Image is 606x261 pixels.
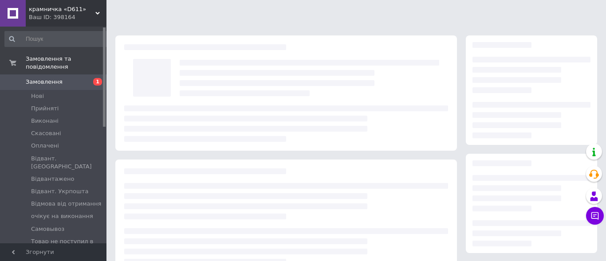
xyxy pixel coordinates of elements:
[29,13,106,21] div: Ваш ID: 398164
[4,31,110,47] input: Пошук
[31,92,44,100] span: Нові
[31,117,59,125] span: Виконані
[29,5,95,13] span: крамничка «D611»
[93,78,102,86] span: 1
[31,129,61,137] span: Скасовані
[586,207,604,225] button: Чат з покупцем
[31,200,101,208] span: Відмова від отримання
[26,55,106,71] span: Замовлення та повідомлення
[31,225,64,233] span: Самовывоз
[31,155,109,171] span: Відвант. [GEOGRAPHIC_DATA]
[31,238,109,253] span: Товар не поступил в склад
[31,187,88,195] span: Відвант. Укрпошта
[31,105,59,113] span: Прийняті
[31,212,93,220] span: очікує на виконання
[26,78,63,86] span: Замовлення
[31,175,74,183] span: Відвантажено
[31,142,59,150] span: Оплачені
